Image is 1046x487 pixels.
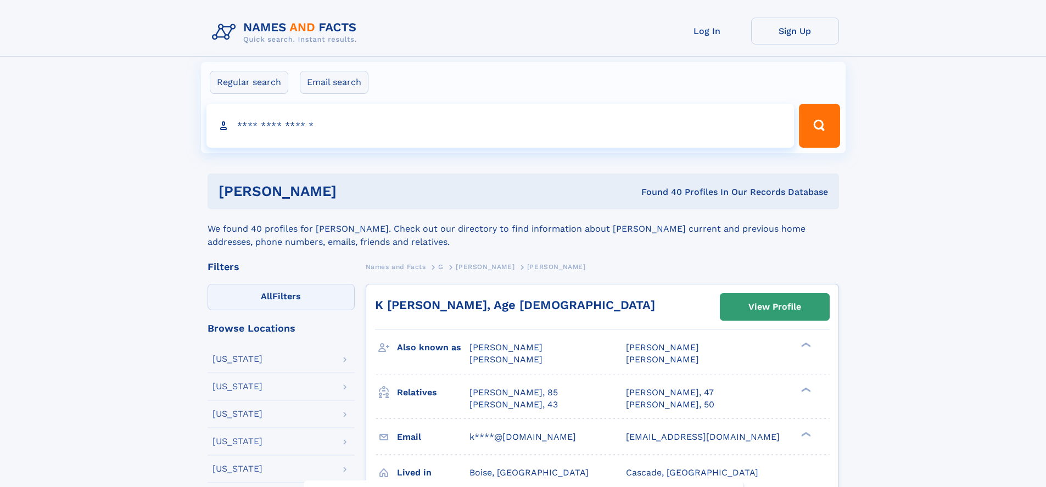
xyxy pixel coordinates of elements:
h3: Lived in [397,463,469,482]
div: View Profile [748,294,801,320]
span: Boise, [GEOGRAPHIC_DATA] [469,467,589,478]
h1: [PERSON_NAME] [219,184,489,198]
a: [PERSON_NAME] [456,260,514,273]
a: Names and Facts [366,260,426,273]
span: [PERSON_NAME] [469,342,542,352]
div: ❯ [798,386,812,393]
a: [PERSON_NAME], 50 [626,399,714,411]
div: ❯ [798,430,812,438]
input: search input [206,104,795,148]
img: Logo Names and Facts [208,18,366,47]
div: [US_STATE] [212,410,262,418]
div: [US_STATE] [212,382,262,391]
a: [PERSON_NAME], 47 [626,387,714,399]
span: [PERSON_NAME] [469,354,542,365]
div: [US_STATE] [212,355,262,363]
button: Search Button [799,104,840,148]
a: Log In [663,18,751,44]
div: [US_STATE] [212,437,262,446]
span: Cascade, [GEOGRAPHIC_DATA] [626,467,758,478]
div: Browse Locations [208,323,355,333]
div: We found 40 profiles for [PERSON_NAME]. Check out our directory to find information about [PERSON... [208,209,839,249]
span: [PERSON_NAME] [456,263,514,271]
div: [US_STATE] [212,464,262,473]
a: G [438,260,444,273]
a: K [PERSON_NAME], Age [DEMOGRAPHIC_DATA] [375,298,655,312]
h3: Email [397,428,469,446]
div: ❯ [798,342,812,349]
h3: Relatives [397,383,469,402]
a: [PERSON_NAME], 43 [469,399,558,411]
span: G [438,263,444,271]
span: [PERSON_NAME] [626,354,699,365]
span: [PERSON_NAME] [527,263,586,271]
span: [PERSON_NAME] [626,342,699,352]
div: Found 40 Profiles In Our Records Database [489,186,828,198]
label: Regular search [210,71,288,94]
h3: Also known as [397,338,469,357]
span: All [261,291,272,301]
a: View Profile [720,294,829,320]
span: [EMAIL_ADDRESS][DOMAIN_NAME] [626,432,780,442]
a: Sign Up [751,18,839,44]
label: Filters [208,284,355,310]
label: Email search [300,71,368,94]
div: Filters [208,262,355,272]
a: [PERSON_NAME], 85 [469,387,558,399]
